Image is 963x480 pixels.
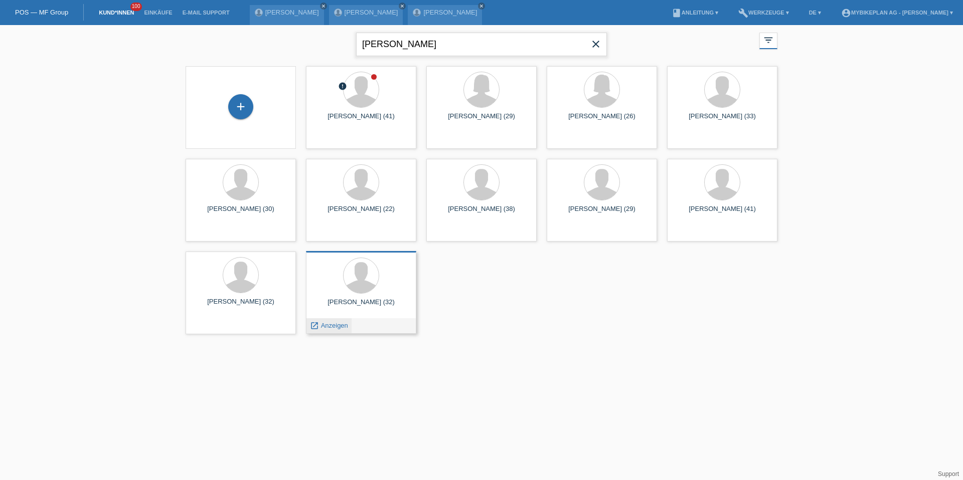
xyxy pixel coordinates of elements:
[667,10,723,16] a: bookAnleitung ▾
[675,112,769,128] div: [PERSON_NAME] (33)
[841,8,851,18] i: account_circle
[321,4,326,9] i: close
[320,3,327,10] a: close
[423,9,477,16] a: [PERSON_NAME]
[314,205,408,221] div: [PERSON_NAME] (22)
[130,3,142,11] span: 100
[478,3,485,10] a: close
[338,82,347,91] i: error
[733,10,794,16] a: buildWerkzeuge ▾
[178,10,235,16] a: E-Mail Support
[672,8,682,18] i: book
[229,98,253,115] div: Kund*in hinzufügen
[434,112,529,128] div: [PERSON_NAME] (29)
[314,112,408,128] div: [PERSON_NAME] (41)
[310,322,348,329] a: launch Anzeigen
[399,3,406,10] a: close
[938,470,959,477] a: Support
[15,9,68,16] a: POS — MF Group
[94,10,139,16] a: Kund*innen
[314,298,408,314] div: [PERSON_NAME] (32)
[139,10,177,16] a: Einkäufe
[804,10,826,16] a: DE ▾
[479,4,484,9] i: close
[194,298,288,314] div: [PERSON_NAME] (32)
[194,205,288,221] div: [PERSON_NAME] (30)
[345,9,398,16] a: [PERSON_NAME]
[555,205,649,221] div: [PERSON_NAME] (29)
[763,35,774,46] i: filter_list
[434,205,529,221] div: [PERSON_NAME] (38)
[321,322,348,329] span: Anzeigen
[590,38,602,50] i: close
[836,10,958,16] a: account_circleMybikeplan AG - [PERSON_NAME] ▾
[400,4,405,9] i: close
[738,8,748,18] i: build
[356,33,607,56] input: Suche...
[338,82,347,92] div: Unbestätigt, in Bearbeitung
[555,112,649,128] div: [PERSON_NAME] (26)
[310,321,319,330] i: launch
[675,205,769,221] div: [PERSON_NAME] (41)
[265,9,319,16] a: [PERSON_NAME]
